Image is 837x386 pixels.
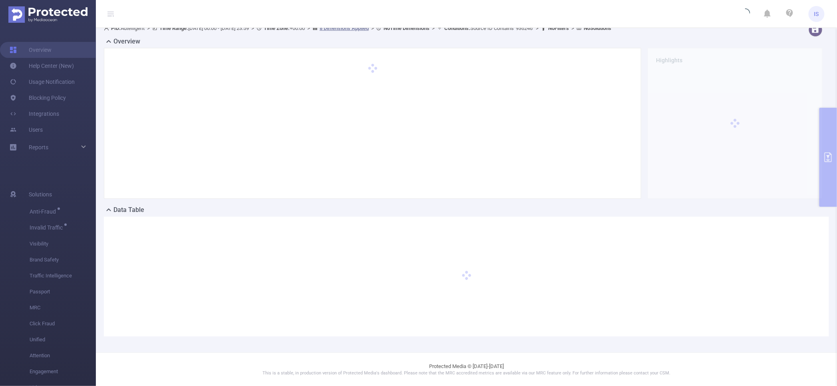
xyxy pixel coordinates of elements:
b: Conditions : [444,25,470,31]
span: Source ID Contains '936246' [444,25,533,31]
span: MRC [30,300,96,316]
span: > [305,25,312,31]
span: Attention [30,348,96,364]
b: No Time Dimensions [384,25,429,31]
i: icon: user [104,26,111,31]
p: This is a stable, in production version of Protected Media's dashboard. Please note that the MRC ... [116,370,817,377]
span: Brand Safety [30,252,96,268]
span: Adtelligent [DATE] 00:00 - [DATE] 23:59 +00:00 [104,25,611,31]
span: > [369,25,376,31]
b: No Filters [548,25,569,31]
span: Unified [30,332,96,348]
i: icon: loading [741,8,750,20]
span: > [429,25,437,31]
span: Click Fraud [30,316,96,332]
span: > [569,25,577,31]
span: Solutions [29,186,52,202]
b: Time Range: [159,25,188,31]
a: Integrations [10,106,59,122]
span: Visibility [30,236,96,252]
span: IS [814,6,819,22]
a: Help Center (New) [10,58,74,74]
b: No Solutions [584,25,611,31]
h2: Data Table [113,205,144,215]
span: > [533,25,541,31]
span: Traffic Intelligence [30,268,96,284]
span: Invalid Traffic [30,225,66,230]
span: Passport [30,284,96,300]
span: > [145,25,152,31]
b: PID: [111,25,121,31]
a: Users [10,122,43,138]
a: Overview [10,42,52,58]
a: Usage Notification [10,74,75,90]
a: Blocking Policy [10,90,66,106]
span: Anti-Fraud [30,209,59,214]
h2: Overview [113,37,140,46]
span: > [249,25,256,31]
u: 8 Dimensions Applied [320,25,369,31]
span: Reports [29,144,48,150]
a: Reports [29,139,48,155]
img: Protected Media [8,6,87,23]
span: Engagement [30,364,96,380]
b: Time Zone: [264,25,290,31]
